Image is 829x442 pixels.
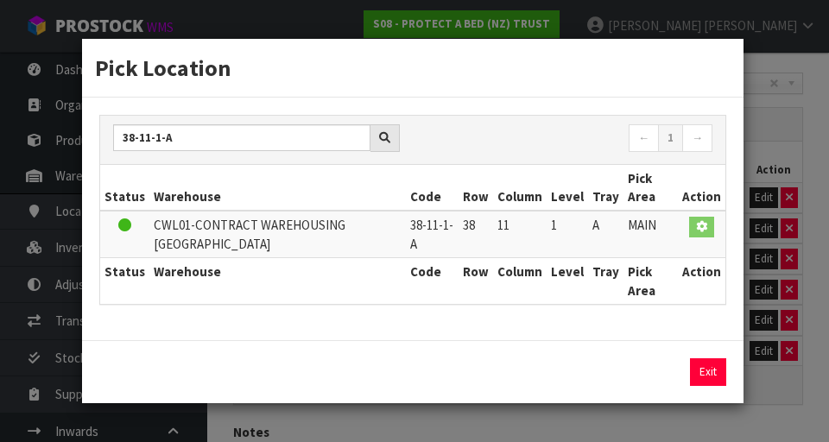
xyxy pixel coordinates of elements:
th: Action [678,165,725,212]
th: Status [100,165,149,212]
th: Tray [588,258,623,304]
td: CWL01-CONTRACT WAREHOUSING [GEOGRAPHIC_DATA] [149,211,406,257]
th: Row [459,258,493,304]
td: 1 [547,211,588,257]
a: ← [629,124,659,152]
th: Pick Area [623,258,678,304]
a: 1 [658,124,683,152]
th: Code [406,258,459,304]
td: 38 [459,211,493,257]
th: Code [406,165,459,212]
th: Pick Area [623,165,678,212]
th: Level [547,165,588,212]
th: Row [459,165,493,212]
input: Search locations [113,124,370,151]
th: Warehouse [149,258,406,304]
th: Column [493,258,547,304]
th: Warehouse [149,165,406,212]
td: 38-11-1-A [406,211,459,257]
button: Exit [690,358,726,386]
th: Status [100,258,149,304]
h3: Pick Location [95,52,731,84]
td: A [588,211,623,257]
td: MAIN [623,211,678,257]
a: → [682,124,712,152]
td: 11 [493,211,547,257]
th: Level [547,258,588,304]
th: Column [493,165,547,212]
th: Tray [588,165,623,212]
th: Action [678,258,725,304]
nav: Page navigation [426,124,712,155]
